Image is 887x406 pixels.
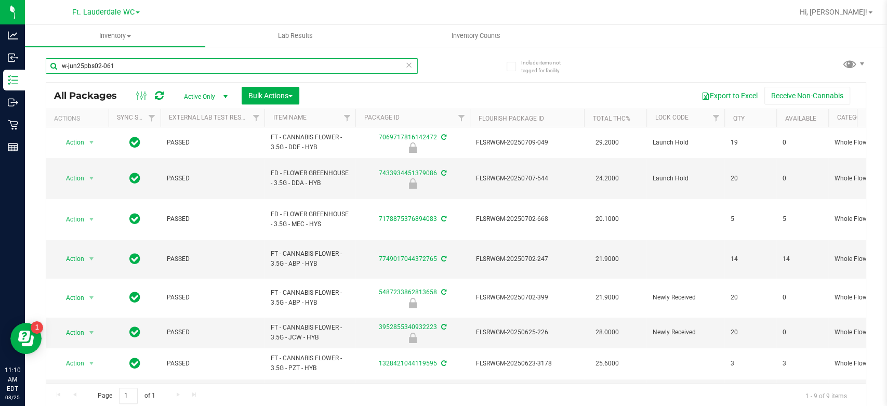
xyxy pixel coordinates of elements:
[10,323,42,354] iframe: Resource center
[247,109,264,127] a: Filter
[590,356,624,371] span: 25.6000
[438,31,514,41] span: Inventory Counts
[117,114,157,121] a: Sync Status
[85,252,98,266] span: select
[85,135,98,150] span: select
[731,138,770,148] span: 19
[783,138,822,148] span: 0
[57,212,85,227] span: Action
[167,293,258,303] span: PASSED
[785,115,816,122] a: Available
[143,109,161,127] a: Filter
[453,109,470,127] a: Filter
[85,212,98,227] span: select
[590,212,624,227] span: 20.1000
[731,293,770,303] span: 20
[85,291,98,305] span: select
[379,323,437,331] a: 3952855340932223
[476,359,578,369] span: FLSRWGM-20250623-3178
[57,135,85,150] span: Action
[57,171,85,186] span: Action
[379,255,437,263] a: 7749017044372765
[242,87,299,104] button: Bulk Actions
[440,215,446,222] span: Sync from Compliance System
[129,171,140,186] span: In Sync
[8,30,18,41] inline-svg: Analytics
[264,31,327,41] span: Lab Results
[129,356,140,371] span: In Sync
[731,254,770,264] span: 14
[167,138,258,148] span: PASSED
[271,209,349,229] span: FD - FLOWER GREENHOUSE - 3.5G - MEC - HYS
[653,138,718,148] span: Launch Hold
[364,114,399,121] a: Package ID
[695,87,764,104] button: Export to Excel
[731,359,770,369] span: 3
[783,214,822,224] span: 5
[476,254,578,264] span: FLSRWGM-20250702-247
[72,8,135,17] span: Ft. Lauderdale WC
[476,328,578,337] span: FLSRWGM-20250625-226
[590,135,624,150] span: 29.2000
[590,325,624,340] span: 28.0000
[440,255,446,263] span: Sync from Compliance System
[129,212,140,226] span: In Sync
[764,87,850,104] button: Receive Non-Cannabis
[354,298,471,308] div: Newly Received
[167,359,258,369] span: PASSED
[733,115,744,122] a: Qty
[354,142,471,153] div: Launch Hold
[273,114,306,121] a: Item Name
[119,388,138,404] input: 1
[440,289,446,296] span: Sync from Compliance System
[271,323,349,343] span: FT - CANNABIS FLOWER - 3.5G - JCW - HYB
[5,394,20,401] p: 08/25
[379,134,437,141] a: 7069717816142472
[8,75,18,85] inline-svg: Inventory
[354,333,471,343] div: Newly Received
[129,290,140,305] span: In Sync
[783,174,822,184] span: 0
[85,325,98,340] span: select
[167,254,258,264] span: PASSED
[379,215,437,222] a: 7178875376894083
[405,58,413,72] span: Clear
[129,135,140,150] span: In Sync
[25,31,205,41] span: Inventory
[271,249,349,269] span: FT - CANNABIS FLOWER - 3.5G - ABP - HYB
[440,134,446,141] span: Sync from Compliance System
[478,115,544,122] a: Flourish Package ID
[440,323,446,331] span: Sync from Compliance System
[31,321,43,334] iframe: Resource center unread badge
[205,25,386,47] a: Lab Results
[731,328,770,337] span: 20
[783,293,822,303] span: 0
[129,252,140,266] span: In Sync
[54,115,104,122] div: Actions
[8,120,18,130] inline-svg: Retail
[731,214,770,224] span: 5
[592,115,630,122] a: Total THC%
[89,388,164,404] span: Page of 1
[8,53,18,63] inline-svg: Inbound
[521,59,573,74] span: Include items not tagged for facility
[476,138,578,148] span: FLSRWGM-20250709-049
[8,142,18,152] inline-svg: Reports
[590,290,624,305] span: 21.9000
[57,291,85,305] span: Action
[5,365,20,394] p: 11:10 AM EDT
[169,114,250,121] a: External Lab Test Result
[653,328,718,337] span: Newly Received
[167,214,258,224] span: PASSED
[57,325,85,340] span: Action
[46,58,418,74] input: Search Package ID, Item Name, SKU, Lot or Part Number...
[386,25,566,47] a: Inventory Counts
[54,90,127,101] span: All Packages
[783,328,822,337] span: 0
[440,169,446,177] span: Sync from Compliance System
[57,356,85,371] span: Action
[440,360,446,367] span: Sync from Compliance System
[354,178,471,189] div: Launch Hold
[800,8,867,16] span: Hi, [PERSON_NAME]!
